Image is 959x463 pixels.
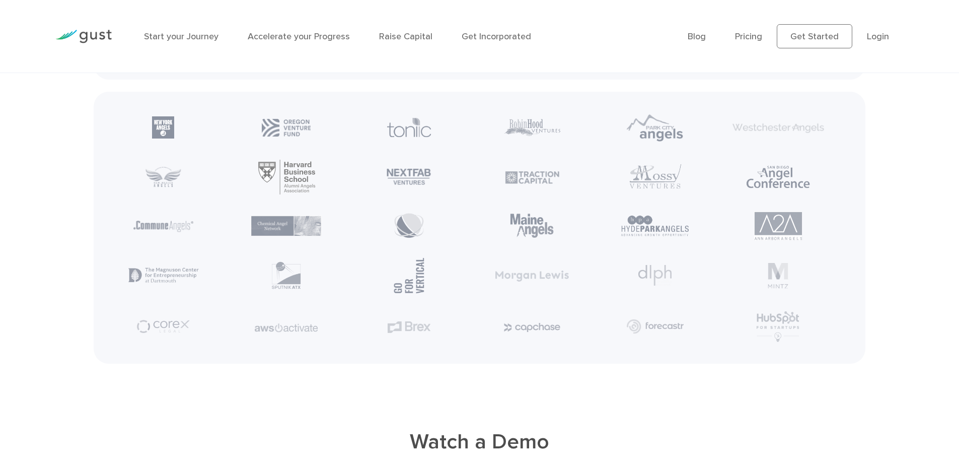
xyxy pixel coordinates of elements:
[627,319,684,334] img: Forecastr
[462,31,531,42] a: Get Incorporated
[867,31,889,42] a: Login
[270,259,303,292] img: Sputnik
[620,215,691,237] img: Hydepark
[152,116,175,139] img: New York Angels
[495,271,569,282] img: Morgan
[133,220,194,233] img: Commune
[387,168,431,185] img: Nextfab
[504,171,560,184] img: Traction
[757,311,799,342] img: Hubspot
[387,118,431,138] img: Tonic
[144,31,218,42] a: Start your Journey
[628,164,682,189] img: Mossy
[255,323,318,333] img: Awsactivate
[627,113,684,143] img: Park City
[251,216,322,236] img: Chemical
[510,213,554,238] img: Maine
[379,31,432,42] a: Raise Capital
[393,212,425,239] img: Globe
[638,265,672,286] img: Dlph
[768,263,789,289] img: Mintz
[248,31,350,42] a: Accelerate your Progress
[747,164,810,190] img: Conference
[504,323,561,333] img: Capchase
[145,166,181,188] img: Angels
[504,119,561,137] img: Robinhood
[754,212,802,240] img: A2a
[252,160,321,194] img: Hbsaa Gray Small
[171,429,788,454] h2: Watch a Demo
[730,122,826,135] img: Westchester
[777,24,852,48] a: Get Started
[136,317,190,336] img: Corex
[388,321,431,333] img: Brex
[688,31,706,42] a: Blog
[394,257,425,294] img: Vertical
[735,31,762,42] a: Pricing
[262,119,311,137] img: Oregon
[126,266,201,285] img: The Mangnus
[55,30,112,43] img: Gust Logo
